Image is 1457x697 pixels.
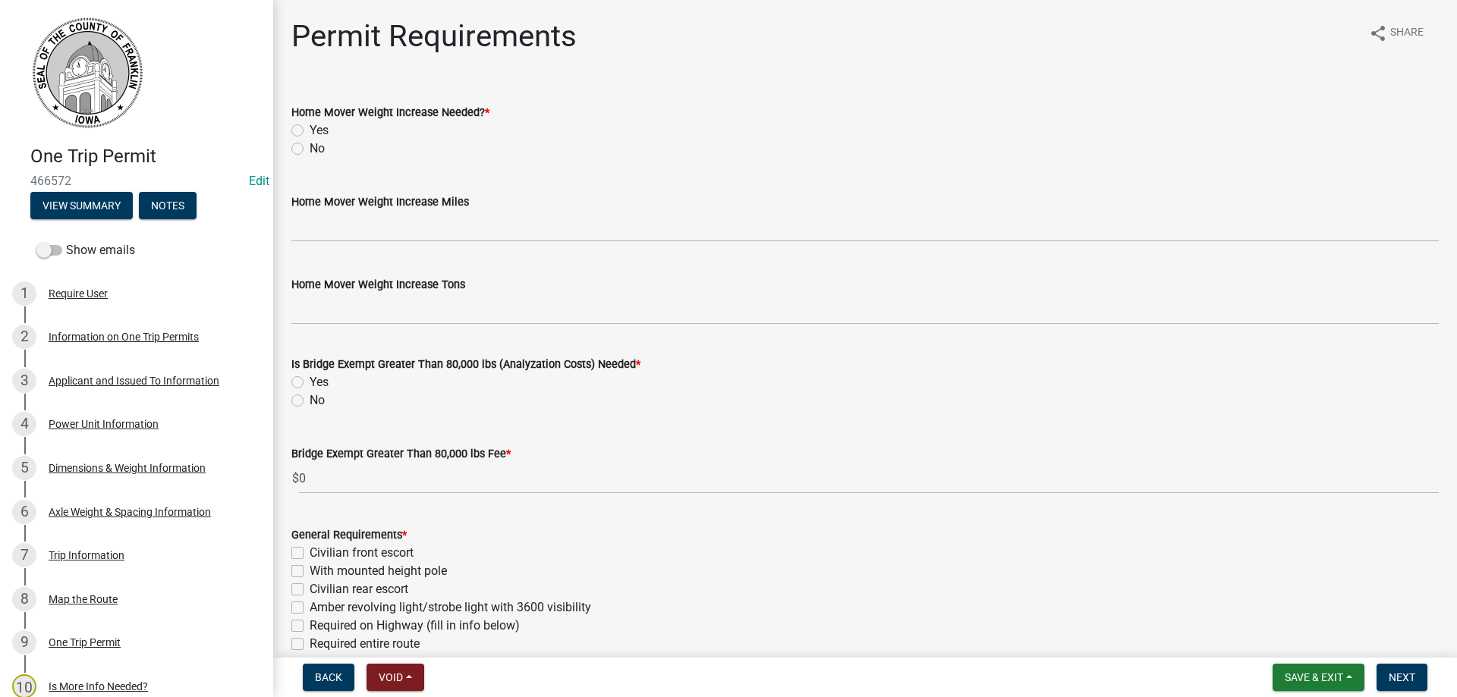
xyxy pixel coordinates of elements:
h1: Permit Requirements [291,18,577,55]
label: Home Mover Weight Increase Needed? [291,108,489,118]
label: Amber revolving light/strobe light with 3600 visibility [310,598,591,617]
button: Notes [139,192,197,219]
h4: One Trip Permit [30,146,261,168]
div: 3 [12,369,36,393]
wm-modal-confirm: Notes [139,200,197,212]
span: Next [1389,671,1415,683]
button: shareShare [1357,18,1436,48]
button: Back [303,664,354,691]
span: Save & Exit [1285,671,1343,683]
div: 4 [12,412,36,436]
label: Home Mover Weight Increase Miles [291,197,469,208]
div: Applicant and Issued To Information [49,375,219,386]
button: Void [367,664,424,691]
div: Require User [49,288,108,299]
span: 466572 [30,174,243,188]
div: 1 [12,281,36,306]
wm-modal-confirm: Edit Application Number [249,174,269,188]
label: With mounted height pole [310,562,447,580]
wm-modal-confirm: Summary [30,200,133,212]
label: Yes [310,121,329,140]
label: Required on Highway (fill in info below) [310,617,520,635]
i: share [1369,24,1387,42]
span: Back [315,671,342,683]
label: Civilian rear escort [310,580,408,598]
div: 5 [12,456,36,480]
label: Civilian front escort [310,544,414,562]
div: One Trip Permit [49,637,121,648]
div: Is More Info Needed? [49,681,148,692]
div: 2 [12,325,36,349]
button: View Summary [30,192,133,219]
label: Yes [310,373,329,391]
label: Is Bridge Exempt Greater Than 80,000 lbs (Analyzation Costs) Needed [291,359,640,370]
label: General Requirements [291,530,407,541]
div: 7 [12,543,36,567]
label: Required entire route [310,635,420,653]
label: Show emails [36,241,135,259]
span: Void [379,671,403,683]
div: Axle Weight & Spacing Information [49,507,211,517]
label: Bridge Exempt Greater Than 80,000 lbs Fee [291,449,511,460]
button: Next [1377,664,1427,691]
div: Power Unit Information [49,419,159,429]
span: $ [291,463,300,494]
span: Share [1390,24,1424,42]
button: Save & Exit [1273,664,1364,691]
label: No [310,391,325,410]
label: No [310,140,325,158]
div: 8 [12,587,36,611]
img: Franklin County, Iowa [30,16,144,130]
div: Trip Information [49,550,124,560]
div: Dimensions & Weight Information [49,463,206,473]
div: 6 [12,500,36,524]
div: Map the Route [49,594,118,604]
a: Edit [249,174,269,188]
label: Home Mover Weight Increase Tons [291,280,465,290]
div: Information on One Trip Permits [49,331,199,342]
div: 9 [12,630,36,655]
